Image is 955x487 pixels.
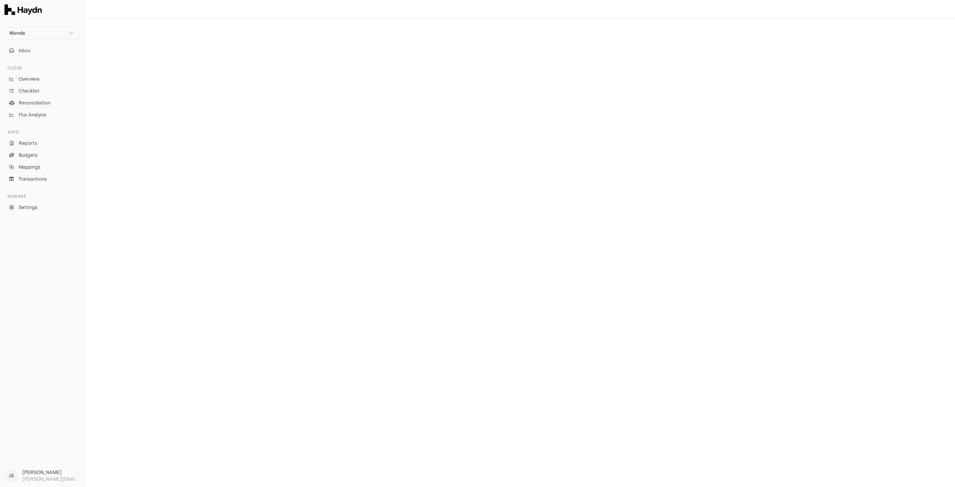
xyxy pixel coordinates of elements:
a: Transactions [4,174,79,184]
a: Settings [4,202,79,213]
p: [PERSON_NAME][EMAIL_ADDRESS][DOMAIN_NAME] [22,476,79,483]
a: Reports [4,138,79,149]
a: Mappings [4,162,79,172]
span: Inbox [19,47,31,54]
span: Settings [19,204,38,211]
a: Checklist [4,86,79,96]
a: Budgets [4,150,79,160]
span: Flux Analysis [19,112,47,118]
span: Reconciliation [19,100,50,106]
a: Overview [4,74,79,84]
a: Reconciliation [4,98,79,108]
span: Checklist [19,88,40,94]
div: Close [4,62,79,74]
div: Apps [4,126,79,138]
button: Inbox [4,46,79,56]
a: Flux Analysis [4,110,79,120]
span: Mappings [19,164,41,171]
span: Transactions [19,176,47,182]
h3: [PERSON_NAME] [22,469,79,476]
span: Overview [19,76,40,82]
span: JS [4,469,18,483]
img: Haydn Logo [4,4,42,15]
span: Budgets [19,152,38,159]
button: Nivoda [4,27,79,40]
span: Reports [19,140,37,147]
div: Manage [4,190,79,202]
span: Nivoda [9,30,25,36]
